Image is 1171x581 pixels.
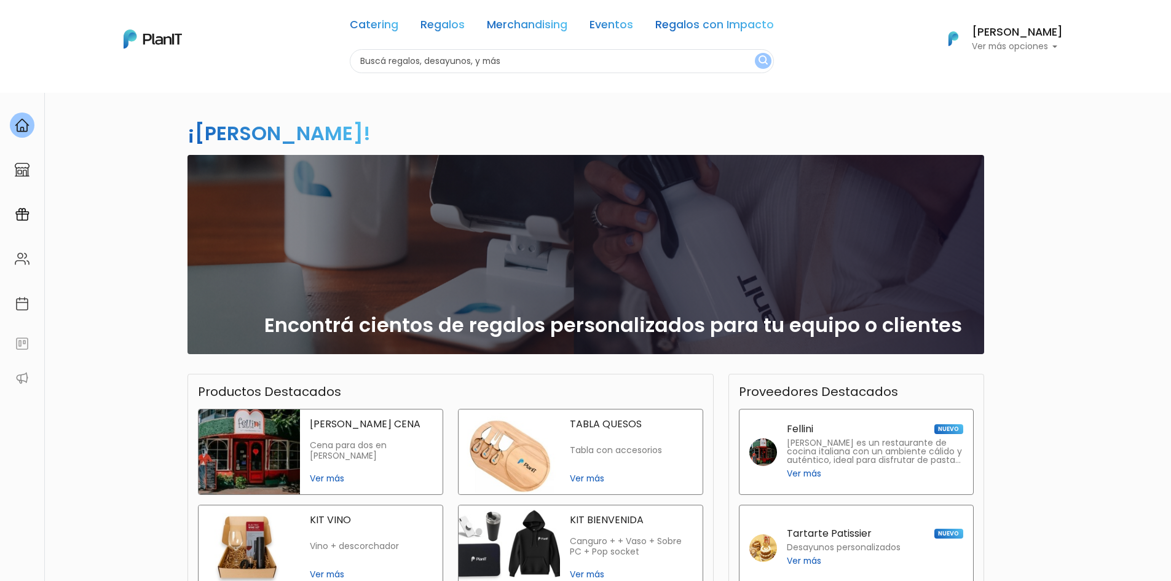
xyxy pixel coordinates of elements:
p: Ver más opciones [972,42,1063,51]
h2: Encontrá cientos de regalos personalizados para tu equipo o clientes [264,314,962,337]
h2: ¡[PERSON_NAME]! [187,119,371,147]
h3: Proveedores Destacados [739,384,898,399]
img: marketplace-4ceaa7011d94191e9ded77b95e3339b90024bf715f7c57f8cf31f2d8c509eaba.svg [15,162,30,177]
span: NUEVO [934,529,963,539]
img: partners-52edf745621dab592f3b2c58e3bca9d71375a7ef29c3b500c9f145b62cc070d4.svg [15,371,30,385]
img: feedback-78b5a0c8f98aac82b08bfc38622c3050aee476f2c9584af64705fc4e61158814.svg [15,336,30,351]
p: Fellini [787,424,813,434]
img: calendar-87d922413cdce8b2cf7b7f5f62616a5cf9e4887200fb71536465627b3292af00.svg [15,296,30,311]
h6: [PERSON_NAME] [972,27,1063,38]
p: Vino + descorchador [310,541,433,551]
img: fellini [749,438,777,466]
span: Ver más [787,555,821,567]
input: Buscá regalos, desayunos, y más [350,49,774,73]
p: KIT VINO [310,515,433,525]
p: Tartarte Patissier [787,529,872,539]
a: Regalos con Impacto [655,20,774,34]
a: Fellini NUEVO [PERSON_NAME] es un restaurante de cocina italiana con un ambiente cálido y auténti... [739,409,974,495]
img: PlanIt Logo [940,25,967,52]
img: home-e721727adea9d79c4d83392d1f703f7f8bce08238fde08b1acbfd93340b81755.svg [15,118,30,133]
p: Desayunos personalizados [787,543,901,552]
p: [PERSON_NAME] CENA [310,419,433,429]
a: Catering [350,20,398,34]
p: Tabla con accesorios [570,445,693,456]
p: KIT BIENVENIDA [570,515,693,525]
img: search_button-432b6d5273f82d61273b3651a40e1bd1b912527efae98b1b7a1b2c0702e16a8d.svg [759,55,768,67]
h3: Productos Destacados [198,384,341,399]
span: Ver más [310,568,433,581]
p: TABLA QUESOS [570,419,693,429]
a: tabla quesos TABLA QUESOS Tabla con accesorios Ver más [458,409,703,495]
img: fellini cena [199,409,300,494]
img: tartarte patissier [749,534,777,562]
a: Regalos [420,20,465,34]
img: PlanIt Logo [124,30,182,49]
span: Ver más [570,472,693,485]
button: PlanIt Logo [PERSON_NAME] Ver más opciones [932,23,1063,55]
a: Eventos [589,20,633,34]
span: NUEVO [934,424,963,434]
a: Merchandising [487,20,567,34]
a: fellini cena [PERSON_NAME] CENA Cena para dos en [PERSON_NAME] Ver más [198,409,443,495]
span: Ver más [787,467,821,480]
img: people-662611757002400ad9ed0e3c099ab2801c6687ba6c219adb57efc949bc21e19d.svg [15,251,30,266]
p: [PERSON_NAME] es un restaurante de cocina italiana con un ambiente cálido y auténtico, ideal para... [787,439,963,465]
span: Ver más [570,568,693,581]
span: Ver más [310,472,433,485]
p: Cena para dos en [PERSON_NAME] [310,440,433,462]
p: Canguro + + Vaso + Sobre PC + Pop socket [570,536,693,558]
img: campaigns-02234683943229c281be62815700db0a1741e53638e28bf9629b52c665b00959.svg [15,207,30,222]
img: tabla quesos [459,409,560,494]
